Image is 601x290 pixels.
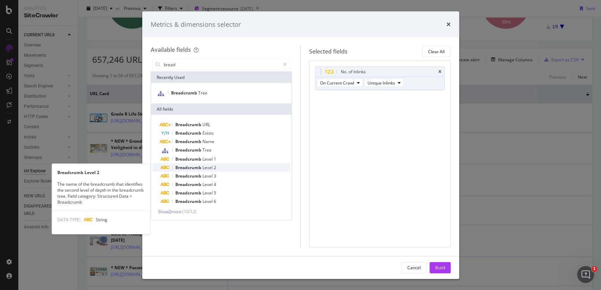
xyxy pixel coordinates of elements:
span: 5 [214,190,216,196]
span: Breadcrumb [175,198,202,204]
div: Available fields [151,46,191,54]
span: Breadcrumb [175,122,202,128]
button: Cancel [401,262,427,273]
button: Clear All [422,46,451,57]
div: Build [435,264,445,270]
span: Breadcrumb [175,181,202,187]
span: Level [202,190,214,196]
div: times [446,20,451,29]
span: 2 [214,165,216,171]
button: Build [430,262,451,273]
span: 3 [214,173,216,179]
span: Exists [202,130,214,136]
span: Level [202,165,214,171]
span: Unique Inlinks [368,80,395,86]
div: No. of InlinkstimesOn Current CrawlUnique Inlinks [315,67,445,90]
span: Breadcrumb [175,130,202,136]
span: ( 10 / 12 ) [182,209,196,215]
span: Breadcrumb [171,90,198,96]
div: Recently Used [151,72,292,83]
span: Tree [198,90,207,96]
span: 6 [214,198,216,204]
div: Selected fields [309,47,348,55]
span: Level [202,181,214,187]
div: modal [142,11,459,279]
span: Breadcrumb [175,147,202,153]
span: Breadcrumb [175,138,202,144]
span: Breadcrumb [175,165,202,171]
span: Tree [202,147,212,153]
span: Level [202,198,214,204]
span: Breadcrumb [175,173,202,179]
div: All fields [151,104,292,115]
div: No. of Inlinks [341,68,366,75]
button: Unique Inlinks [364,79,404,87]
div: Breadcrumb Level 2 [52,169,150,175]
input: Search by field name [163,59,280,70]
button: On Current Crawl [317,79,363,87]
div: Cancel [407,264,421,270]
div: times [438,70,442,74]
span: Show 2 more [158,209,182,215]
div: Clear All [428,48,445,54]
div: The name of the breadcrumb that identifies the second level of depth in the breadcrumb tree. Fiel... [52,181,150,205]
span: Breadcrumb [175,156,202,162]
span: 4 [214,181,216,187]
span: 1 [591,266,597,272]
div: Metrics & dimensions selector [151,20,241,29]
span: Level [202,173,214,179]
iframe: Intercom live chat [577,266,594,283]
span: URL [202,122,210,128]
span: Level [202,156,214,162]
span: On Current Crawl [320,80,354,86]
span: Name [202,138,214,144]
span: Breadcrumb [175,190,202,196]
span: 1 [214,156,216,162]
